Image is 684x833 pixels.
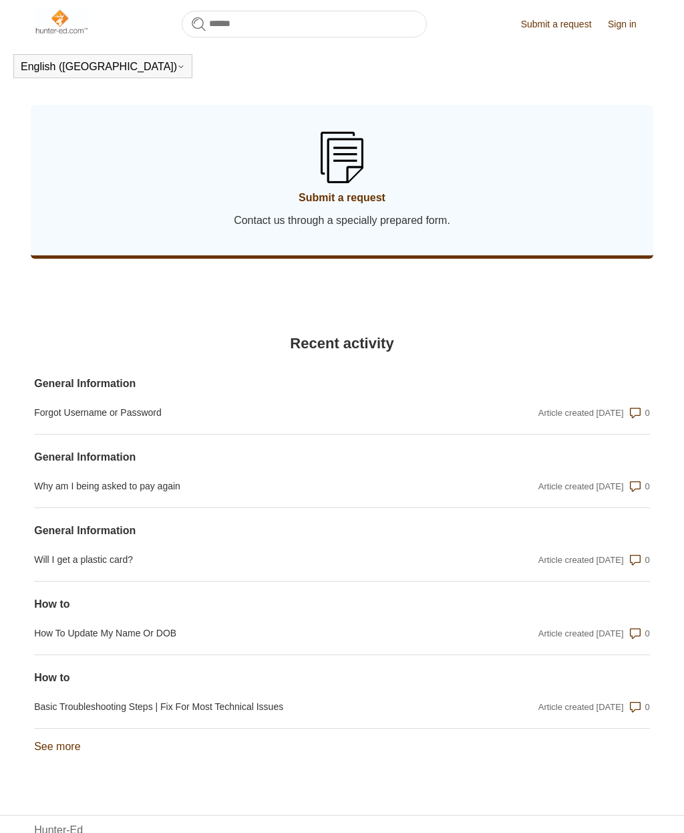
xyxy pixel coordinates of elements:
[538,406,624,420] div: Article created [DATE]
[51,190,633,206] span: Submit a request
[34,479,465,493] a: Why am I being asked to pay again
[31,105,653,255] a: Submit a request Contact us through a specially prepared form.
[21,61,185,73] button: English ([GEOGRAPHIC_DATA])
[538,701,624,714] div: Article created [DATE]
[34,626,465,640] a: How To Update My Name Or DOB
[321,132,363,183] img: 01HZPCYSSKB2GCFG1V3YA1JVB9
[34,553,465,567] a: Will I get a plastic card?
[34,406,465,420] a: Forgot Username or Password
[538,627,624,640] div: Article created [DATE]
[521,17,605,31] a: Submit a request
[34,8,88,35] img: Hunter-Ed Help Center home page
[538,554,624,567] div: Article created [DATE]
[34,523,465,539] a: General Information
[34,700,465,714] a: Basic Troubleshooting Steps | Fix For Most Technical Issues
[34,332,650,354] h2: Recent activity
[182,11,427,37] input: Search
[538,480,624,493] div: Article created [DATE]
[34,596,465,612] a: How to
[34,741,80,752] a: See more
[34,449,465,465] a: General Information
[51,213,633,229] span: Contact us through a specially prepared form.
[608,17,650,31] a: Sign in
[34,376,465,392] a: General Information
[34,670,465,686] a: How to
